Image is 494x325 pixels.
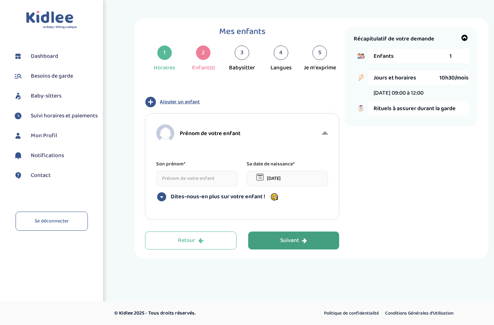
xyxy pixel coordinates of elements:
[13,170,98,181] a: Contact
[26,11,77,29] img: logo.svg
[374,73,439,82] span: Jours et horaires
[229,64,255,72] div: Babysitter
[178,237,203,245] div: Retour
[31,72,73,81] span: Besoins de garde
[156,171,238,186] input: Prénom de votre enfant
[247,160,328,168] p: Sa date de naissance*
[280,237,307,245] div: Suivant
[31,131,57,140] span: Mon Profil
[312,45,327,60] div: 5
[248,231,340,250] button: Suivant
[171,193,265,200] span: Dites-nous-en plus sur votre enfant !
[157,45,172,60] div: 1
[13,150,98,161] a: Notifications
[13,71,98,82] a: Besoins de garde
[269,192,280,201] img: emoji_with_glasses.png
[13,91,98,101] a: Baby-sitters
[156,124,174,142] img: child.png
[247,171,328,186] input: Sélectionnez une date
[114,309,278,317] p: © Kidlee 2025 - Tous droits réservés.
[196,45,210,60] div: 2
[383,309,456,318] a: Conditions Générales d’Utilisation
[31,52,58,61] span: Dashboard
[13,170,24,181] img: contact.svg
[180,129,240,138] span: Prénom de votre enfant
[354,101,368,116] img: hand_to_do_list.png
[235,45,249,60] div: 3
[274,45,288,60] div: 4
[31,171,51,180] span: Contact
[13,51,98,62] a: Dashboard
[31,151,64,160] span: Notifications
[450,52,452,61] span: 1
[439,73,469,82] span: 10h30/mois
[13,130,98,141] a: Mon Profil
[304,64,336,72] div: Je m'exprime
[31,112,98,120] span: Suivi horaires et paiements
[145,231,237,250] button: Retour
[145,96,339,108] button: Ajouter un enfant
[154,64,175,72] div: Horaires
[13,71,24,82] img: besoin.svg
[374,104,469,113] span: Rituels à assurer durant la garde
[192,64,215,72] div: Enfant(s)
[156,160,238,168] p: Son prénom*
[322,128,328,139] i: Afficher moins
[354,49,368,63] img: boy_girl.png
[13,110,24,121] img: suivihoraire.svg
[160,98,200,106] span: Ajouter un enfant
[13,130,24,141] img: profil.svg
[271,64,291,72] div: Langues
[13,91,24,101] img: babysitters.svg
[31,92,61,100] span: Baby-sitters
[16,212,88,231] a: Se déconnecter
[13,51,24,62] img: dashboard.svg
[13,150,24,161] img: notification.svg
[354,34,434,43] span: Récapitulatif de votre demande
[13,110,98,121] a: Suivi horaires et paiements
[145,27,339,36] h1: Mes enfants
[321,309,382,318] a: Politique de confidentialité
[374,52,450,61] span: Enfants
[354,70,368,85] img: hand_clock.png
[374,88,423,97] li: [DATE] 09:00 à 12:00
